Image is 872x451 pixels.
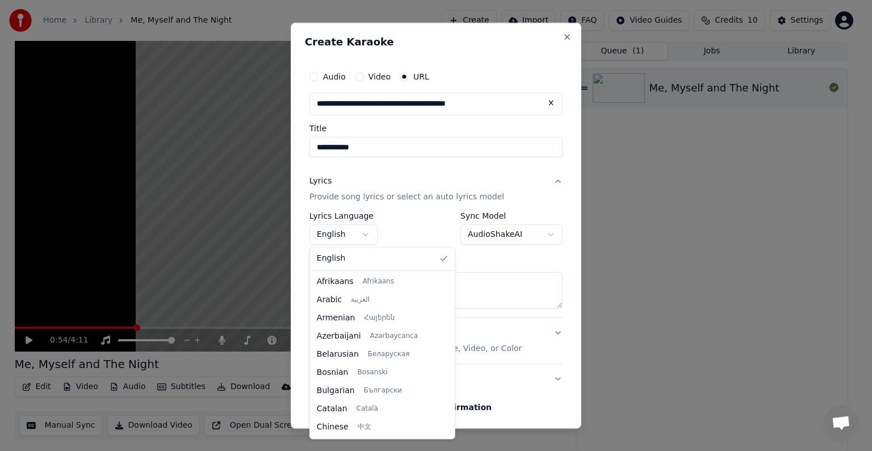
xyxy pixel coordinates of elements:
span: Arabic [317,294,342,306]
span: Български [364,386,402,395]
span: Azərbaycanca [370,332,418,341]
span: 中文 [358,423,371,432]
span: Armenian [317,312,355,324]
span: Afrikaans [363,277,395,286]
span: Bosnian [317,367,349,378]
span: Català [357,404,378,414]
span: العربية [351,295,370,304]
span: Bulgarian [317,385,355,396]
span: Беларуская [368,350,410,359]
span: Belarusian [317,349,359,360]
span: Chinese [317,421,349,433]
span: Azerbaijani [317,331,361,342]
span: Հայերեն [364,314,395,323]
span: Afrikaans [317,276,354,287]
span: English [317,253,346,264]
span: Catalan [317,403,347,415]
span: Bosanski [357,368,387,377]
